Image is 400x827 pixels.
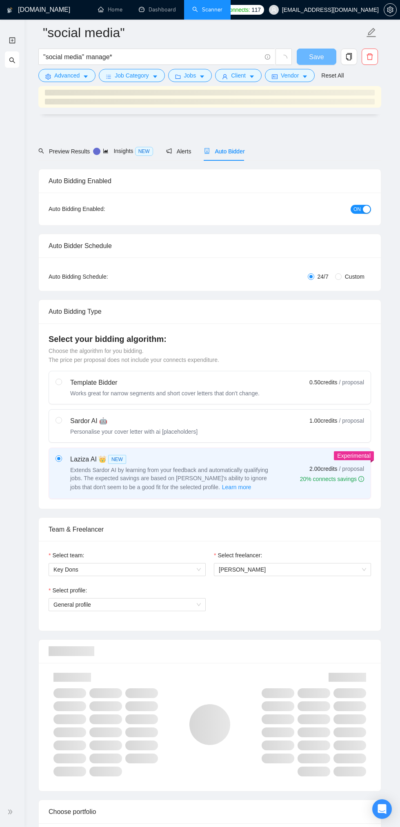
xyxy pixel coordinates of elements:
[222,483,251,492] span: Learn more
[339,378,364,386] span: / proposal
[265,54,270,60] span: info-circle
[135,147,153,156] span: NEW
[219,566,266,573] span: [PERSON_NAME]
[309,416,337,425] span: 1.00 credits
[106,73,111,80] span: bars
[342,272,368,281] span: Custom
[9,52,16,68] span: search
[139,6,176,13] a: dashboardDashboard
[93,148,100,155] div: Tooltip anchor
[5,32,19,48] li: New Scanner
[70,467,268,490] span: Extends Sardor AI by learning from your feedback and automatically qualifying jobs. The expected ...
[166,148,172,154] span: notification
[103,148,153,154] span: Insights
[166,148,191,155] span: Alerts
[372,799,392,819] div: Open Intercom Messenger
[49,551,84,560] label: Select team:
[49,800,371,823] div: Choose portfolio
[98,455,107,464] span: 👑
[108,455,126,464] span: NEW
[300,475,364,483] div: 20% connects savings
[353,205,361,214] span: ON
[225,5,250,14] span: Connects:
[204,148,210,154] span: robot
[53,563,201,576] span: Key Dons
[314,272,332,281] span: 24/7
[297,49,336,65] button: Save
[49,234,371,257] div: Auto Bidder Schedule
[168,69,212,82] button: folderJobscaret-down
[222,73,228,80] span: user
[341,53,357,60] span: copy
[175,73,181,80] span: folder
[358,476,364,482] span: info-circle
[38,69,96,82] button: settingAdvancedcaret-down
[70,455,274,464] div: Laziza AI
[52,586,87,595] span: Select profile:
[309,52,324,62] span: Save
[384,3,397,16] button: setting
[249,73,255,80] span: caret-down
[384,7,396,13] span: setting
[251,5,260,14] span: 117
[54,71,80,80] span: Advanced
[7,808,16,816] span: double-right
[99,69,164,82] button: barsJob Categorycaret-down
[199,73,205,80] span: caret-down
[302,73,308,80] span: caret-down
[49,333,371,345] h4: Select your bidding algorithm:
[222,482,252,492] button: Laziza AI NEWExtends Sardor AI by learning from your feedback and automatically qualifying jobs. ...
[38,148,90,155] span: Preview Results
[70,428,198,436] div: Personalise your cover letter with ai [placeholders]
[49,169,371,193] div: Auto Bidding Enabled
[231,71,246,80] span: Client
[49,204,156,213] div: Auto Bidding Enabled:
[115,71,149,80] span: Job Category
[70,416,198,426] div: Sardor AI 🤖
[265,69,315,82] button: idcardVendorcaret-down
[271,7,277,13] span: user
[9,56,52,63] span: My Scanners
[43,52,261,62] input: Search Freelance Jobs...
[321,71,344,80] a: Reset All
[341,49,357,65] button: copy
[53,599,201,611] span: General profile
[49,518,371,541] div: Team & Freelancer
[184,71,196,80] span: Jobs
[339,417,364,425] span: / proposal
[366,27,377,38] span: edit
[281,71,299,80] span: Vendor
[215,69,262,82] button: userClientcaret-down
[98,6,122,13] a: homeHome
[384,7,397,13] a: setting
[103,148,109,154] span: area-chart
[309,378,337,387] span: 0.50 credits
[49,348,219,363] span: Choose the algorithm for you bidding. The price per proposal does not include your connects expen...
[339,465,364,473] span: / proposal
[309,464,337,473] span: 2.00 credits
[214,551,262,560] label: Select freelancer:
[272,73,278,80] span: idcard
[49,300,371,323] div: Auto Bidding Type
[362,53,378,60] span: delete
[204,148,244,155] span: Auto Bidder
[280,55,287,62] span: loading
[192,6,222,13] a: searchScanner
[45,73,51,80] span: setting
[38,148,44,154] span: search
[49,272,156,281] div: Auto Bidding Schedule:
[43,22,364,43] input: Scanner name...
[83,73,89,80] span: caret-down
[70,389,260,397] div: Works great for narrow segments and short cover letters that don't change.
[152,73,158,80] span: caret-down
[337,452,371,459] span: Experimental
[362,49,378,65] button: delete
[70,378,260,388] div: Template Bidder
